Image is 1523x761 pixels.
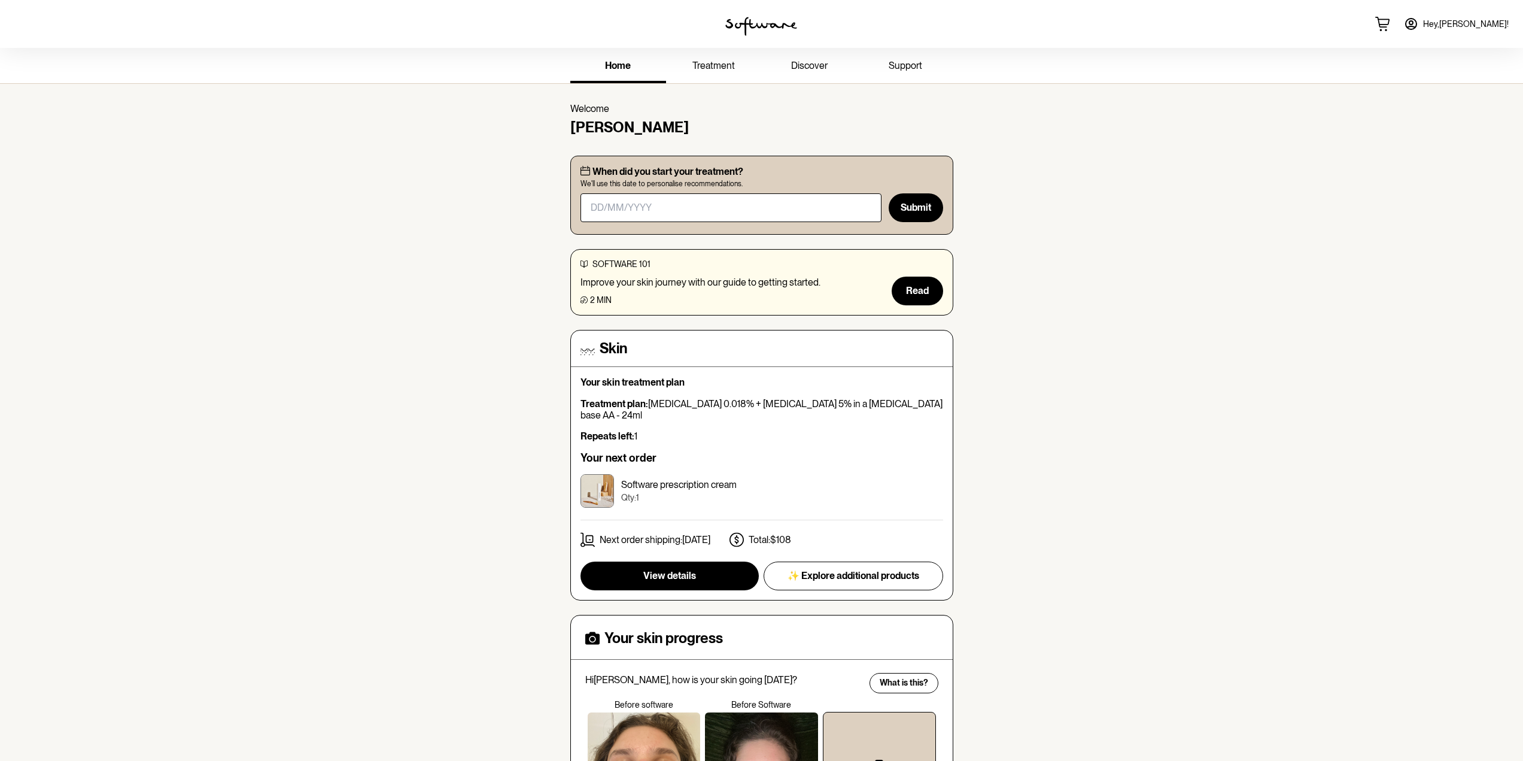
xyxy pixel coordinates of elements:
p: Qty: 1 [621,493,737,503]
span: software 101 [592,259,650,269]
p: Your skin treatment plan [580,377,943,388]
strong: Treatment plan: [580,398,648,410]
button: Read [892,277,943,305]
p: When did you start your treatment? [592,166,743,177]
p: Improve your skin journey with our guide to getting started. [580,277,820,288]
img: ckrj7zkjy00033h5xptmbqh6o.jpg [580,474,614,508]
p: 1 [580,430,943,442]
a: Hey,[PERSON_NAME]! [1397,10,1516,38]
p: Welcome [570,103,953,114]
span: treatment [692,60,735,71]
p: Software prescription cream [621,479,737,490]
span: Submit [901,202,931,213]
span: View details [643,570,696,581]
span: home [605,60,631,71]
h4: Skin [600,340,627,357]
p: [MEDICAL_DATA] 0.018% + [MEDICAL_DATA] 5% in a [MEDICAL_DATA] base AA - 24ml [580,398,943,421]
span: Hey, [PERSON_NAME] ! [1423,19,1509,29]
span: Read [906,285,929,296]
button: ✨ Explore additional products [764,562,943,590]
span: What is this? [880,678,928,688]
span: discover [791,60,828,71]
img: software logo [725,17,797,36]
strong: Repeats left: [580,430,634,442]
h6: Your next order [580,451,943,465]
span: ✨ Explore additional products [788,570,919,581]
a: support [858,50,953,83]
button: View details [580,562,759,590]
input: DD/MM/YYYY [580,193,882,222]
span: 2 min [590,295,612,305]
a: treatment [666,50,762,83]
span: support [889,60,922,71]
a: discover [762,50,858,83]
p: Hi [PERSON_NAME] , how is your skin going [DATE]? [585,674,862,686]
p: Before Software [703,700,820,710]
button: What is this? [870,673,938,693]
span: We'll use this date to personalise recommendations. [580,180,943,188]
button: Submit [889,193,943,222]
p: Next order shipping: [DATE] [600,534,710,545]
a: home [570,50,666,83]
h4: Your skin progress [604,630,723,647]
h4: [PERSON_NAME] [570,119,953,137]
p: Before software [585,700,703,710]
p: Total: $108 [749,534,791,545]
